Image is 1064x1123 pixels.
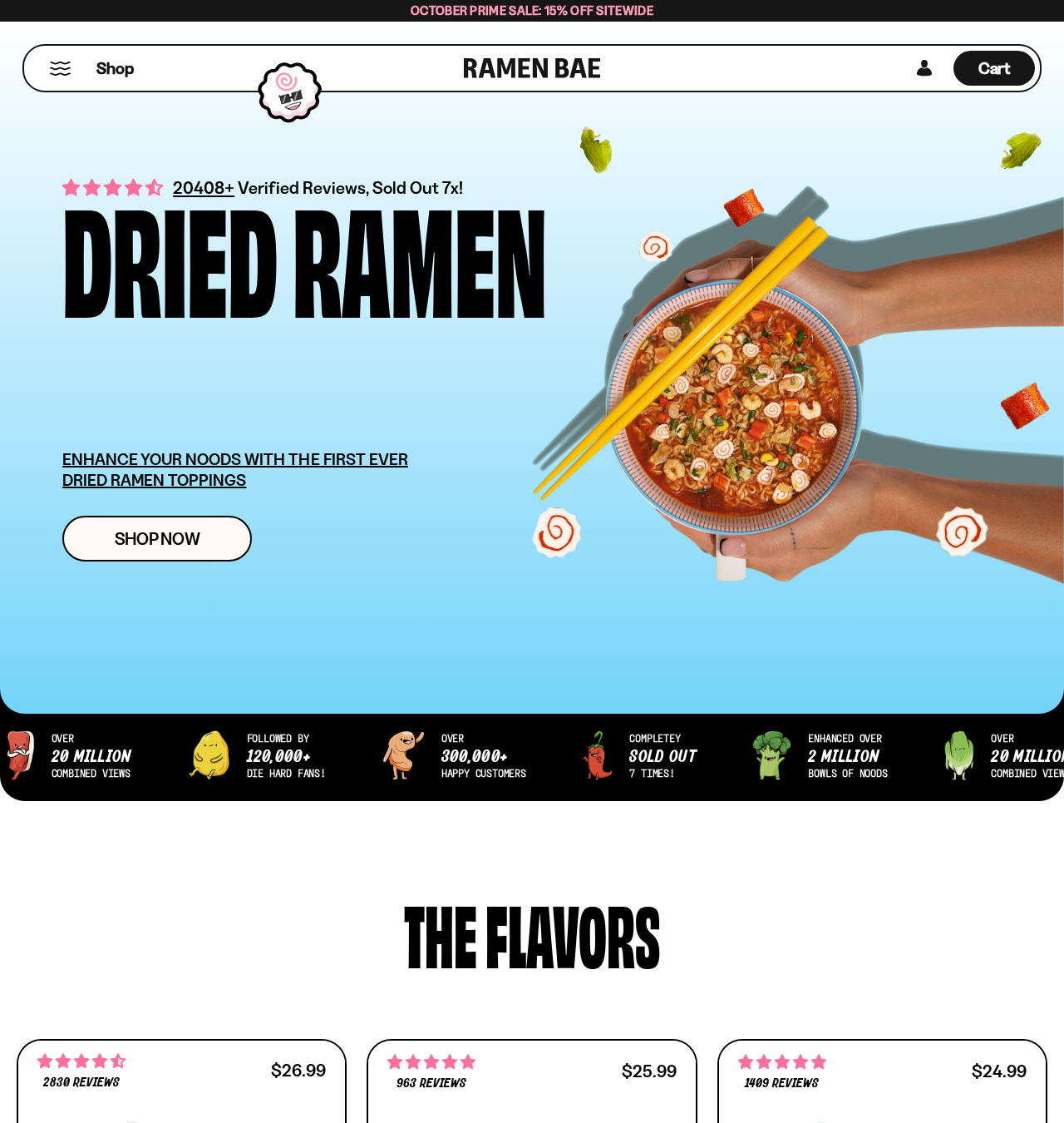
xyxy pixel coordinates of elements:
[485,893,660,972] div: flavors
[745,1077,819,1091] span: 1409 reviews
[62,516,252,561] a: Shop Now
[62,196,278,310] div: Dried
[96,51,134,86] a: Shop
[293,196,547,310] div: Ramen
[37,1051,126,1072] span: 4.68 stars
[43,1076,120,1090] span: 2830 reviews
[115,530,200,547] span: Shop Now
[738,1051,826,1073] span: 4.76 stars
[397,1077,466,1091] span: 963 reviews
[49,62,71,76] button: Mobile Menu Trigger
[387,1051,475,1073] span: 4.75 stars
[411,2,653,18] span: October Prime Sale: 15% off Sitewide
[972,1063,1027,1079] div: $24.99
[404,893,477,972] div: The
[622,1063,677,1079] div: $25.99
[271,1062,326,1078] div: $26.99
[978,58,1011,78] span: Cart
[96,57,134,80] span: Shop
[953,46,1035,91] div: Cart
